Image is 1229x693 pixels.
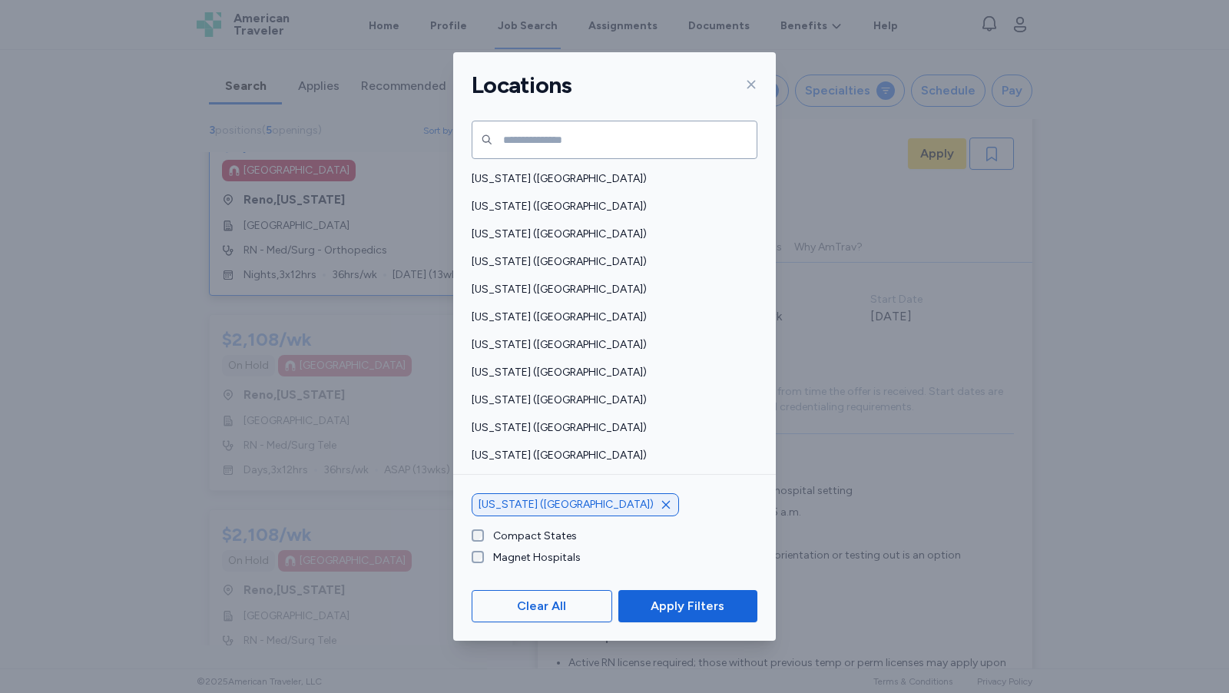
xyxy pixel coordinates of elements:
[472,71,571,100] h1: Locations
[472,310,748,325] span: [US_STATE] ([GEOGRAPHIC_DATA])
[517,597,566,615] span: Clear All
[472,590,612,622] button: Clear All
[472,448,748,463] span: [US_STATE] ([GEOGRAPHIC_DATA])
[472,199,748,214] span: [US_STATE] ([GEOGRAPHIC_DATA])
[472,282,748,297] span: [US_STATE] ([GEOGRAPHIC_DATA])
[618,590,757,622] button: Apply Filters
[472,227,748,242] span: [US_STATE] ([GEOGRAPHIC_DATA])
[484,550,581,565] label: Magnet Hospitals
[472,420,748,436] span: [US_STATE] ([GEOGRAPHIC_DATA])
[651,597,724,615] span: Apply Filters
[479,497,654,512] span: [US_STATE] ([GEOGRAPHIC_DATA])
[484,529,577,544] label: Compact States
[472,393,748,408] span: [US_STATE] ([GEOGRAPHIC_DATA])
[472,337,748,353] span: [US_STATE] ([GEOGRAPHIC_DATA])
[472,254,748,270] span: [US_STATE] ([GEOGRAPHIC_DATA])
[472,171,748,187] span: [US_STATE] ([GEOGRAPHIC_DATA])
[472,365,748,380] span: [US_STATE] ([GEOGRAPHIC_DATA])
